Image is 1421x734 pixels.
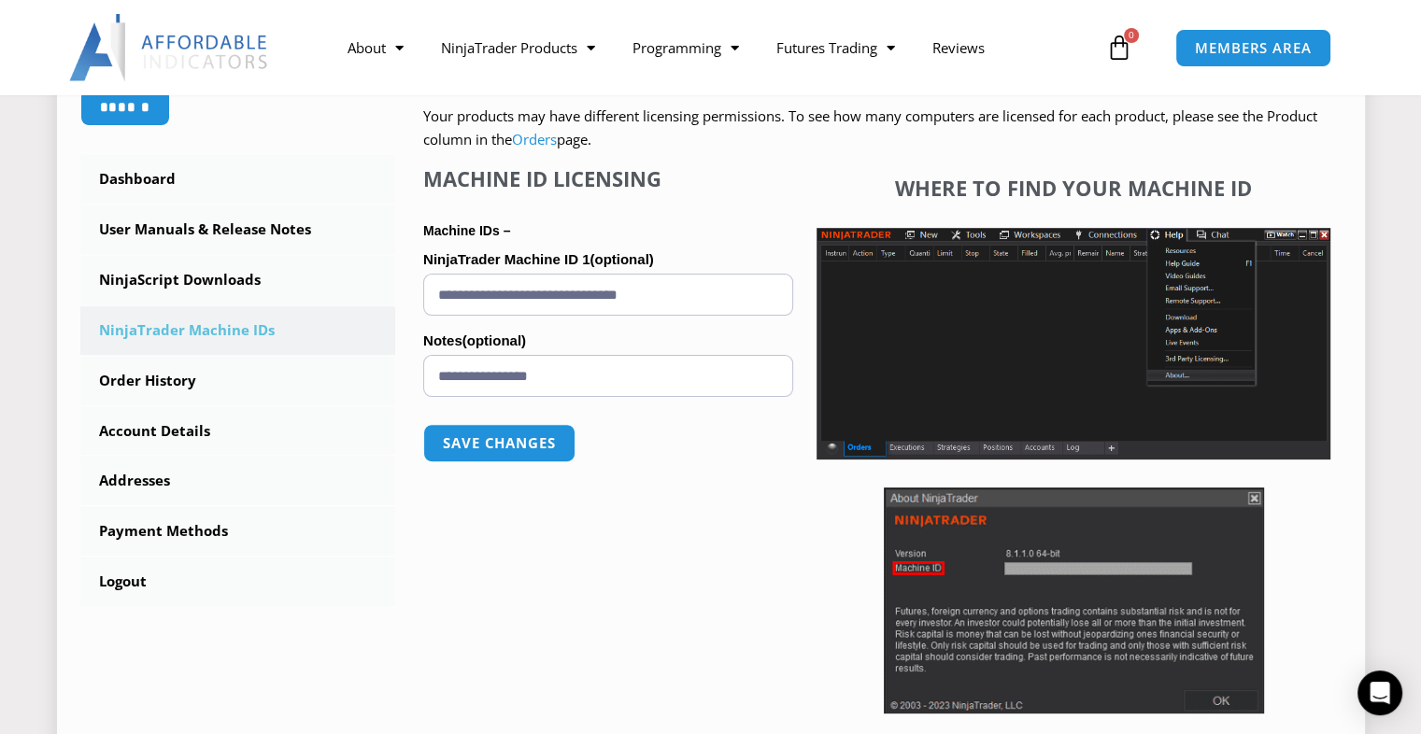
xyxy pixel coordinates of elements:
a: Programming [614,26,758,69]
span: Your products may have different licensing permissions. To see how many computers are licensed fo... [423,106,1317,149]
a: MEMBERS AREA [1175,29,1331,67]
h4: Machine ID Licensing [423,166,793,191]
span: (optional) [462,332,526,348]
nav: Account pages [80,155,396,606]
a: User Manuals & Release Notes [80,205,396,254]
span: 0 [1124,28,1139,43]
a: NinjaTrader Products [422,26,614,69]
img: LogoAI | Affordable Indicators – NinjaTrader [69,14,270,81]
div: Open Intercom Messenger [1357,670,1402,715]
button: Save changes [423,424,576,462]
a: Addresses [80,457,396,505]
label: Notes [423,327,793,355]
a: Order History [80,357,396,405]
a: Payment Methods [80,507,396,556]
img: Screenshot 2025-01-17 114931 | Affordable Indicators – NinjaTrader [884,487,1264,713]
label: NinjaTrader Machine ID 1 [423,246,793,274]
a: Account Details [80,407,396,456]
a: Orders [512,130,557,148]
nav: Menu [329,26,1101,69]
strong: Machine IDs – [423,223,510,238]
a: NinjaTrader Machine IDs [80,306,396,355]
img: Screenshot 2025-01-17 1155544 | Affordable Indicators – NinjaTrader [817,228,1330,459]
a: Dashboard [80,155,396,204]
span: (optional) [590,251,653,267]
a: 0 [1078,21,1160,75]
a: Logout [80,558,396,606]
span: MEMBERS AREA [1195,41,1312,55]
a: About [329,26,422,69]
a: NinjaScript Downloads [80,256,396,304]
a: Reviews [914,26,1003,69]
h4: Where to find your Machine ID [817,176,1330,200]
a: Futures Trading [758,26,914,69]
